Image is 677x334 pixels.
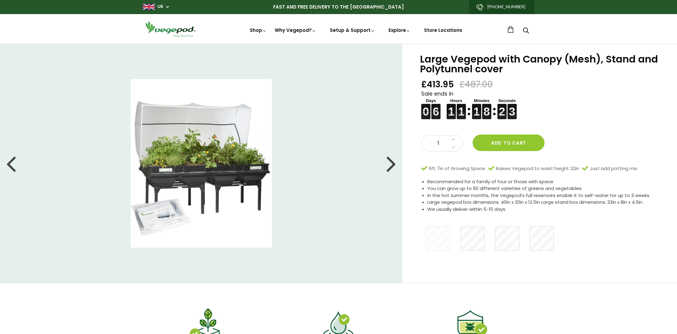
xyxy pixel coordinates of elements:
span: Raises Vegepod to waist height 32in [496,165,579,172]
a: UK [158,4,163,10]
figure: 1 [457,104,466,112]
button: Add to cart [473,135,545,151]
a: Setup & Support [330,27,375,33]
li: You can grow up to 60 different varieties of greens and vegetables. [427,185,662,192]
h1: Large Vegepod with Canopy (Mesh), Stand and Polytunnel cover [420,54,662,74]
a: Search [523,28,529,34]
img: Large Vegepod with Canopy (Mesh), Stand and Polytunnel cover [131,79,272,248]
li: Large vegepod box dimensions: 40in x 20in x 12.5in Large stand box dimensions: 32in x 8in x 4.5in [427,199,662,206]
a: Shop [250,27,267,33]
figure: 8 [482,104,491,112]
a: Decrease quantity by 1 [450,143,457,151]
figure: 3 [508,104,517,112]
a: Why Vegepod? [275,27,316,33]
figure: 6 [431,104,441,112]
figure: 1 [472,104,481,112]
img: gb_large.png [143,4,155,10]
span: 1 [428,139,448,147]
img: Vegepod [143,20,198,38]
li: Recommended for a family of four or those with space [427,178,662,185]
a: Increase quantity by 1 [450,135,457,143]
li: In the hot summer months, the Vegepod's full reservoirs enable it to self-water for up to 3 weeks [427,192,662,199]
span: £487.00 [459,79,493,90]
figure: 1 [447,104,456,112]
li: We usually deliver within 5-10 days [427,206,662,213]
figure: 0 [421,104,430,112]
figure: 2 [497,104,507,112]
span: £413.95 [421,79,454,90]
div: Sale ends in [421,90,662,120]
span: Just add potting mix [590,165,637,172]
span: 6ft 7in of Growing Space [429,165,485,172]
a: Store Locations [424,27,462,33]
a: Explore [389,27,411,33]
